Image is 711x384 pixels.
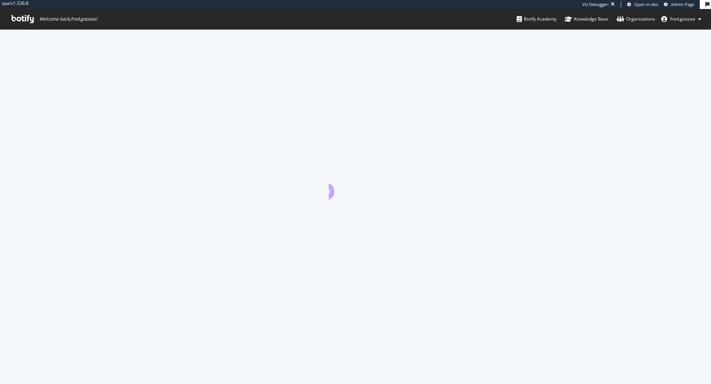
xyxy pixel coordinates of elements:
[671,1,694,7] span: Admin Page
[582,1,609,7] div: Viz Debugger:
[655,13,707,25] button: fred.goozee
[565,9,608,29] a: Knowledge Base
[565,15,608,23] div: Knowledge Base
[634,1,658,7] span: Open in dev
[670,16,695,22] span: fred.goozee
[517,15,556,23] div: Botify Academy
[617,9,655,29] a: Organizations
[39,16,97,22] span: Welcome back, fred.goozee !
[517,9,556,29] a: Botify Academy
[627,1,658,7] a: Open in dev
[664,1,694,7] a: Admin Page
[617,15,655,23] div: Organizations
